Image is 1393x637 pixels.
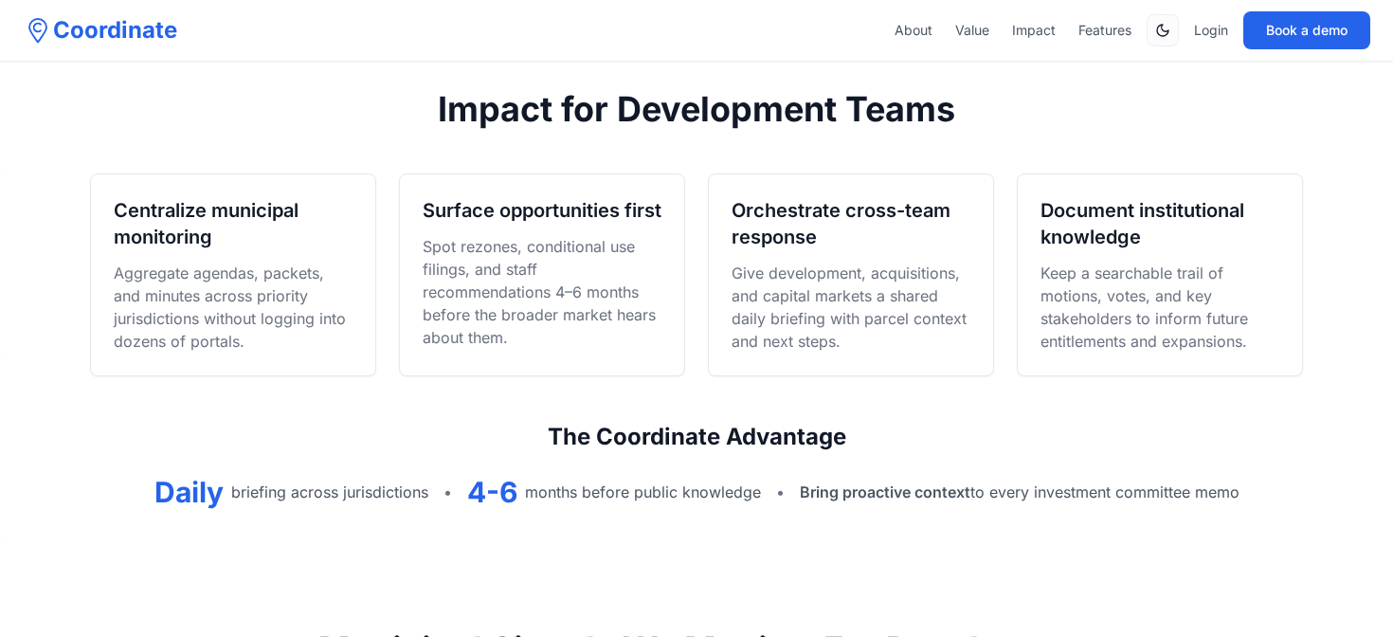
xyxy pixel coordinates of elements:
[423,197,661,224] h3: Surface opportunities first
[467,475,517,509] span: 4-6
[154,475,224,509] span: Daily
[1078,21,1131,40] a: Features
[800,482,970,501] span: Bring proactive context
[732,197,970,250] h3: Orchestrate cross-team response
[776,481,785,503] div: •
[525,481,761,503] span: months before public knowledge
[53,15,177,45] span: Coordinate
[423,235,661,349] p: Spot rezones, conditional use filings, and staff recommendations 4–6 months before the broader ma...
[114,262,353,353] p: Aggregate agendas, packets, and minutes across priority jurisdictions without logging into dozens...
[23,15,177,45] a: Coordinate
[1012,21,1056,40] a: Impact
[231,481,428,503] span: briefing across jurisdictions
[955,21,989,40] a: Value
[1243,11,1370,49] button: Book a demo
[895,21,932,40] a: About
[90,422,1303,452] h3: The Coordinate Advantage
[1194,21,1228,40] a: Login
[1040,262,1279,353] p: Keep a searchable trail of motions, votes, and key stakeholders to inform future entitlements and...
[1147,14,1179,46] button: Switch to dark mode
[114,197,353,250] h3: Centralize municipal monitoring
[90,90,1303,128] h2: Impact for Development Teams
[800,481,1239,503] div: to every investment committee memo
[23,15,53,45] img: Coordinate
[1040,197,1279,250] h3: Document institutional knowledge
[732,262,970,353] p: Give development, acquisitions, and capital markets a shared daily briefing with parcel context a...
[443,481,452,503] div: •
